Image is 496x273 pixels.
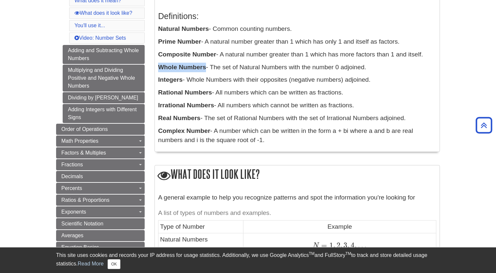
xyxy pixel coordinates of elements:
span: . [360,241,363,250]
span: , [347,241,349,250]
a: Back to Top [473,121,494,130]
span: Averages [61,233,83,238]
span: . [357,241,360,250]
span: 1 [327,241,333,250]
a: Fractions [56,159,145,170]
a: Order of Operations [56,124,145,135]
p: - All numbers which cannot be written as fractions. [158,101,436,110]
span: Percents [61,185,82,191]
h2: What does it look like? [155,165,440,184]
span: , [355,241,357,250]
span: Scientific Notation [61,221,103,226]
a: You'll use it... [74,23,105,28]
a: Factors & Multiples [56,147,145,158]
a: Ratios & Proportions [56,195,145,206]
b: Natural Numbers [158,25,209,32]
a: Math Properties [56,136,145,147]
p: - The set of Rational Numbers with the set of Irrational Numbers adjoined. [158,114,436,123]
a: Exponents [56,206,145,218]
span: , [333,241,335,250]
p: - Common counting numbers. [158,24,436,34]
span: , [341,241,342,250]
a: Averages [56,230,145,241]
b: Prime Number [158,38,201,45]
span: 4 [349,241,355,250]
a: Video: Number Sets [74,35,126,41]
span: 3 [342,241,348,250]
span: 2 [335,241,341,250]
td: Type of Number [158,220,243,233]
td: Example [243,220,436,233]
span: Factors & Multiples [61,150,106,156]
a: Read More [78,261,104,266]
span: Order of Operations [61,126,108,132]
span: . [363,241,366,250]
a: Decimals [56,171,145,182]
span: Ratios & Proportions [61,197,110,203]
span: Decimals [61,174,83,179]
a: Dividing by [PERSON_NAME] [63,92,145,103]
td: Natural Numbers [158,233,243,258]
b: Rational Numbers [158,89,212,96]
button: Close [108,259,120,269]
b: Complex Number [158,127,210,134]
p: - A natural number greater than 1 which has more factors than 1 and itself. [158,50,436,59]
p: - A number which can be written in the form a + bi where a and b are real numbers and i is the sq... [158,126,436,145]
span: Exponents [61,209,86,215]
b: Irrational Numbers [158,102,214,109]
b: Real Numbers [158,115,200,121]
b: Whole Numbers [158,64,206,71]
a: Multiplying and Dividing Positive and Negative Whole Numbers [63,65,145,92]
p: - Whole Numbers with their opposites (negative numbers) adjoined. [158,75,436,85]
a: Percents [56,183,145,194]
p: - All numbers which can be written as fractions. [158,88,436,97]
b: Composite Number [158,51,216,58]
b: Integers [158,76,183,83]
p: - The set of Natural Numbers with the number 0 adjoined. [158,63,436,72]
caption: A list of types of numbers and examples. [158,206,436,220]
a: Adding Integers with Different Signs [63,104,145,123]
p: - A natural number greater than 1 which has only 1 and itself as factors. [158,37,436,47]
span: N [313,242,319,249]
a: What does it look like? [74,10,132,16]
h3: Definitions: [158,11,436,21]
p: A general example to help you recognize patterns and spot the information you're looking for [158,193,436,202]
div: This site uses cookies and records your IP address for usage statistics. Additionally, we use Goo... [56,251,440,269]
sup: TM [309,251,314,256]
span: = [319,241,327,250]
a: Scientific Notation [56,218,145,229]
span: Math Properties [61,138,98,144]
sup: TM [345,251,351,256]
span: Equation Basics [61,244,99,250]
a: Adding and Subtracting Whole Numbers [63,45,145,64]
a: Equation Basics [56,242,145,253]
span: Fractions [61,162,83,167]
